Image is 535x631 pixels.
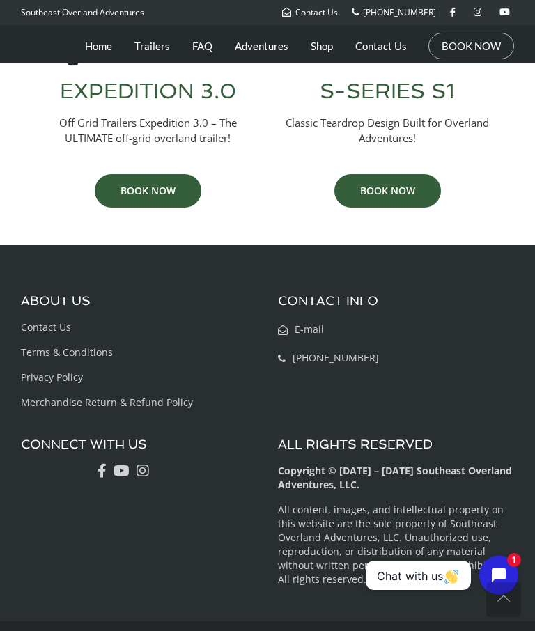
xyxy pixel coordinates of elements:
[352,6,436,18] a: [PHONE_NUMBER]
[21,320,71,334] a: Contact Us
[278,351,379,364] a: [PHONE_NUMBER]
[274,81,500,102] h3: S-SERIES S1
[274,116,500,146] p: Classic Teardrop Design Built for Overland Adventures!
[278,294,514,308] h3: CONTACT INFO
[278,464,512,491] b: Copyright © [DATE] – [DATE] Southeast Overland Adventures, LLC.
[192,29,212,63] a: FAQ
[295,6,338,18] span: Contact Us
[363,6,436,18] span: [PHONE_NUMBER]
[35,116,261,146] p: Off Grid Trailers Expedition 3.0 – The ULTIMATE off-grid overland trailer!
[21,396,193,409] a: Merchandise Return & Refund Policy
[85,29,112,63] a: Home
[95,174,201,208] a: BOOK NOW
[21,294,257,308] h3: ABOUT US
[21,371,83,384] a: Privacy Policy
[134,29,170,63] a: Trailers
[21,437,257,451] h3: CONNECT WITH US
[278,437,514,451] h3: ALL RIGHTS RESERVED
[235,29,288,63] a: Adventures
[355,29,407,63] a: Contact Us
[293,351,379,364] span: [PHONE_NUMBER]
[334,174,441,208] a: BOOK NOW
[278,322,324,336] a: E-mail
[35,81,261,102] h3: EXPEDITION 3.0
[311,29,333,63] a: Shop
[21,3,144,22] p: Southeast Overland Adventures
[278,503,514,586] p: All content, images, and intellectual property on this website are the sole property of Southeast...
[21,345,113,359] a: Terms & Conditions
[295,322,324,336] span: E-mail
[442,39,501,53] a: BOOK NOW
[282,6,338,18] a: Contact Us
